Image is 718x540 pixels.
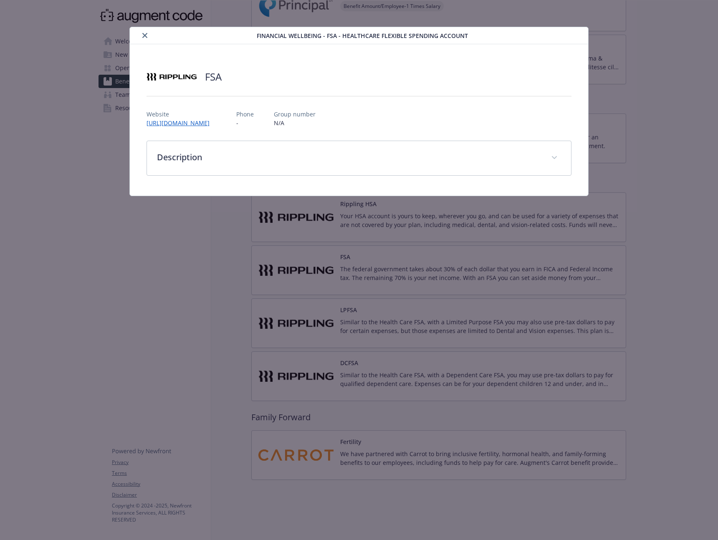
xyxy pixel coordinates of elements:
a: [URL][DOMAIN_NAME] [147,119,216,127]
p: N/A [274,119,316,127]
p: - [236,119,254,127]
div: details for plan Financial Wellbeing - FSA - Healthcare Flexible Spending Account [72,27,646,196]
p: Phone [236,110,254,119]
button: close [140,30,150,40]
p: Description [157,151,541,164]
img: Rippling [147,64,197,89]
div: Description [147,141,571,175]
h2: FSA [205,70,222,84]
p: Group number [274,110,316,119]
p: Website [147,110,216,119]
span: Financial Wellbeing - FSA - Healthcare Flexible Spending Account [257,31,468,40]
